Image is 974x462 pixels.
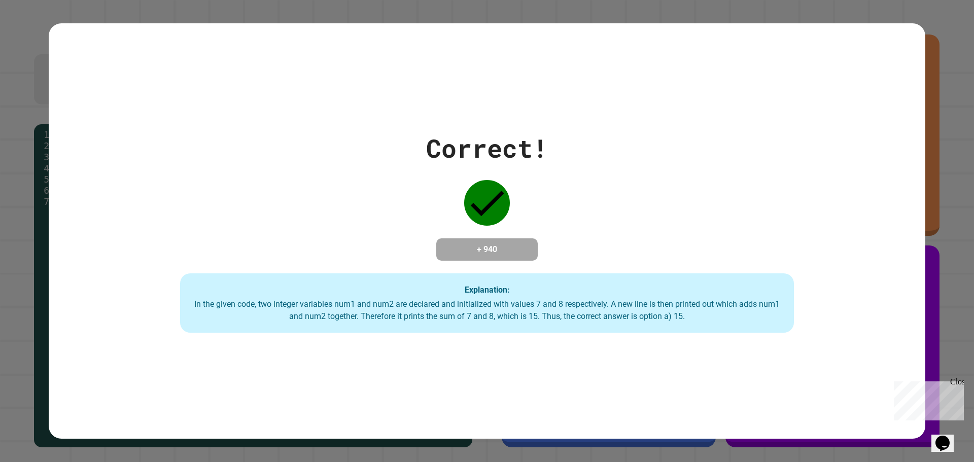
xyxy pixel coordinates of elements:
[931,421,964,452] iframe: chat widget
[890,377,964,420] iframe: chat widget
[465,285,510,294] strong: Explanation:
[190,298,784,323] div: In the given code, two integer variables num1 and num2 are declared and initialized with values 7...
[426,129,548,167] div: Correct!
[4,4,70,64] div: Chat with us now!Close
[446,243,528,256] h4: + 940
